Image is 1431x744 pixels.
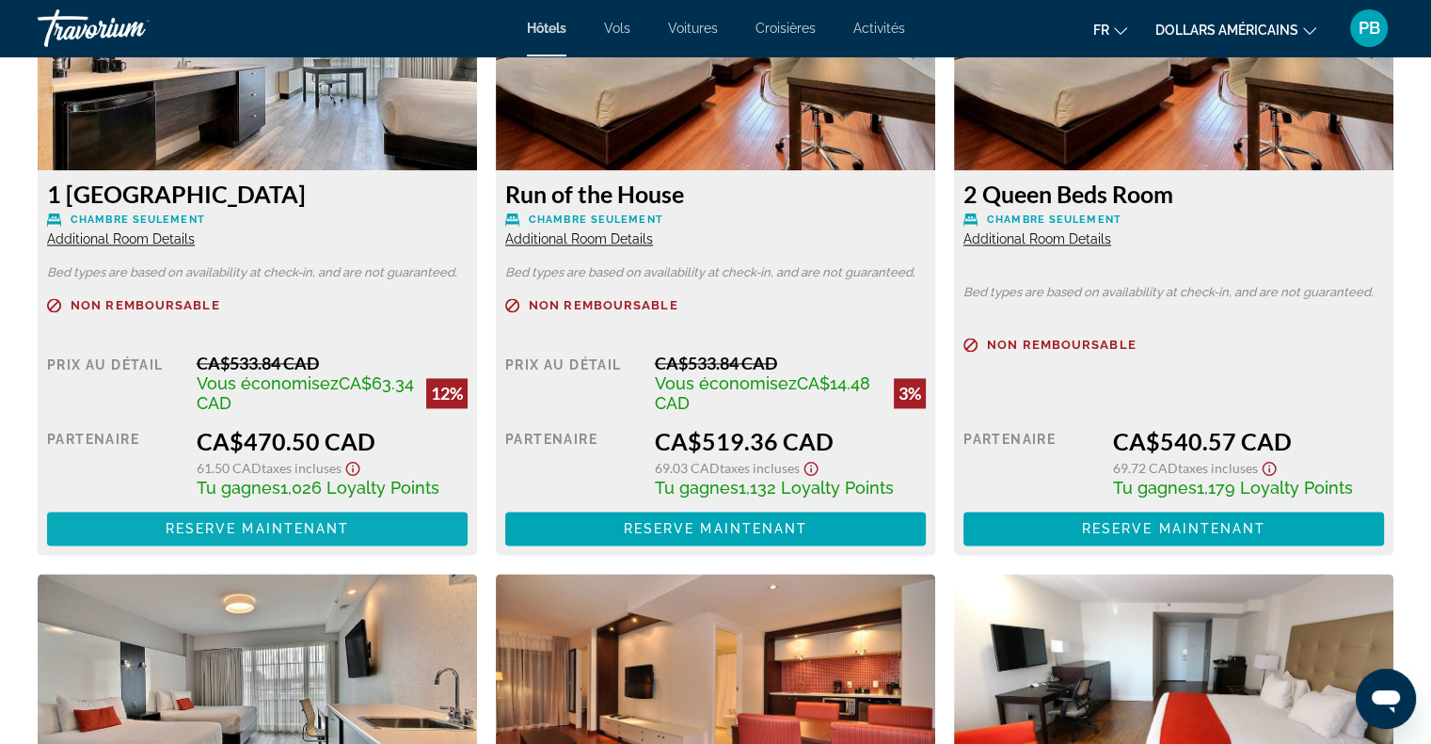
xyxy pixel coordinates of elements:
span: Additional Room Details [963,231,1111,246]
span: Reserve maintenant [166,521,350,536]
span: Non remboursable [71,299,220,311]
button: Changer de langue [1093,16,1127,43]
span: Vous économisez [197,373,339,393]
span: CA$63.34 CAD [197,373,414,413]
button: Menu utilisateur [1344,8,1393,48]
span: 1,179 Loyalty Points [1197,478,1353,498]
span: Additional Room Details [47,231,195,246]
span: Reserve maintenant [1082,521,1266,536]
button: Show Taxes and Fees disclaimer [1258,455,1280,477]
h3: Run of the House [505,180,926,208]
button: Show Taxes and Fees disclaimer [800,455,822,477]
a: Travorium [38,4,226,53]
span: Taxes incluses [720,460,800,476]
p: Bed types are based on availability at check-in, and are not guaranteed. [963,286,1384,299]
div: Partenaire [47,427,183,498]
span: 69.72 CAD [1113,460,1178,476]
div: Prix au détail [505,353,641,413]
button: Show Taxes and Fees disclaimer [342,455,364,477]
span: 1,026 Loyalty Points [280,478,439,498]
div: CA$533.84 CAD [197,353,468,373]
span: Reserve maintenant [624,521,808,536]
div: 3% [894,378,926,408]
div: CA$540.57 CAD [1113,427,1384,455]
span: Non remboursable [529,299,678,311]
span: Chambre seulement [71,214,205,226]
a: Voitures [668,21,718,36]
span: 1,132 Loyalty Points [739,478,894,498]
span: Chambre seulement [987,214,1121,226]
div: CA$519.36 CAD [655,427,926,455]
a: Vols [604,21,630,36]
span: Additional Room Details [505,231,653,246]
span: Non remboursable [987,339,1137,351]
div: 12% [426,378,468,408]
font: PB [1359,18,1380,38]
div: Prix au détail [47,353,183,413]
font: dollars américains [1155,23,1298,38]
span: Taxes incluses [262,460,342,476]
span: 69.03 CAD [655,460,720,476]
span: Tu gagnes [655,478,739,498]
span: 61.50 CAD [197,460,262,476]
a: Activités [853,21,905,36]
font: fr [1093,23,1109,38]
a: Hôtels [527,21,566,36]
span: Tu gagnes [1113,478,1197,498]
div: Partenaire [963,427,1099,498]
h3: 1 [GEOGRAPHIC_DATA] [47,180,468,208]
span: Taxes incluses [1178,460,1258,476]
span: Chambre seulement [529,214,663,226]
p: Bed types are based on availability at check-in, and are not guaranteed. [505,266,926,279]
iframe: Bouton de lancement de la fenêtre de messagerie [1356,669,1416,729]
span: CA$14.48 CAD [655,373,870,413]
div: CA$533.84 CAD [655,353,926,373]
button: Reserve maintenant [505,512,926,546]
span: Vous économisez [655,373,797,393]
a: Croisières [755,21,816,36]
p: Bed types are based on availability at check-in, and are not guaranteed. [47,266,468,279]
div: CA$470.50 CAD [197,427,468,455]
div: Partenaire [505,427,641,498]
span: Tu gagnes [197,478,280,498]
h3: 2 Queen Beds Room [963,180,1384,208]
button: Reserve maintenant [963,512,1384,546]
button: Reserve maintenant [47,512,468,546]
button: Changer de devise [1155,16,1316,43]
